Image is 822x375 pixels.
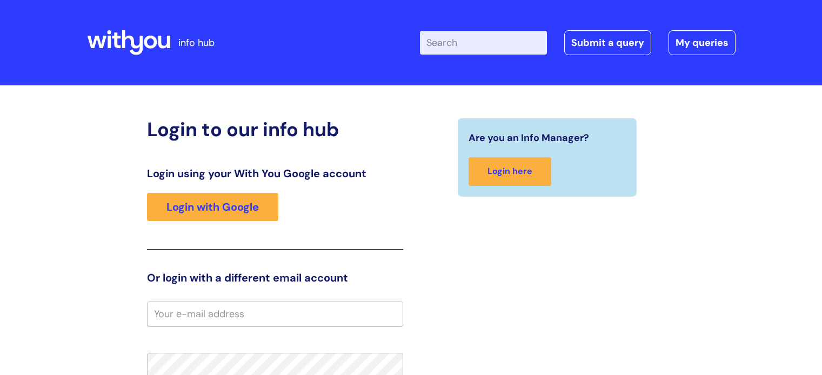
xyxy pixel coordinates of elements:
[178,34,215,51] p: info hub
[469,157,551,186] a: Login here
[469,129,589,146] span: Are you an Info Manager?
[147,118,403,141] h2: Login to our info hub
[147,193,278,221] a: Login with Google
[669,30,736,55] a: My queries
[147,271,403,284] h3: Or login with a different email account
[147,302,403,326] input: Your e-mail address
[564,30,651,55] a: Submit a query
[420,31,547,55] input: Search
[147,167,403,180] h3: Login using your With You Google account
